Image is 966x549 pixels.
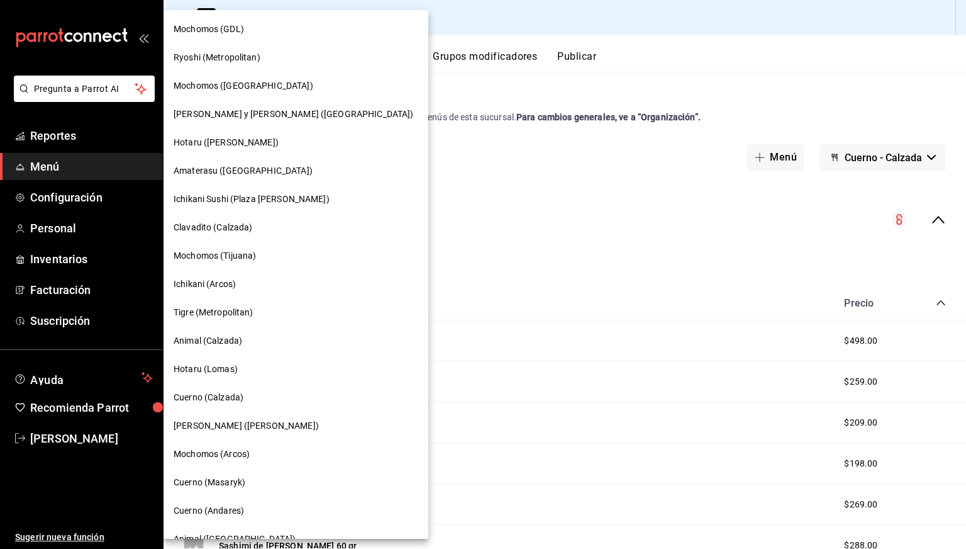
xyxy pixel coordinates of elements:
[174,278,236,291] span: Ichikani (Arcos)
[174,79,313,93] span: Mochomos ([GEOGRAPHIC_DATA])
[174,533,296,546] span: Animal ([GEOGRAPHIC_DATA])
[164,355,428,383] div: Hotaru (Lomas)
[164,72,428,100] div: Mochomos ([GEOGRAPHIC_DATA])
[164,100,428,128] div: [PERSON_NAME] y [PERSON_NAME] ([GEOGRAPHIC_DATA])
[164,157,428,185] div: Amaterasu ([GEOGRAPHIC_DATA])
[164,242,428,270] div: Mochomos (Tijuana)
[174,391,243,404] span: Cuerno (Calzada)
[164,327,428,355] div: Animal (Calzada)
[174,249,256,263] span: Mochomos (Tijuana)
[174,504,244,518] span: Cuerno (Andares)
[164,468,428,497] div: Cuerno (Masaryk)
[174,476,245,489] span: Cuerno (Masaryk)
[174,221,253,234] span: Clavadito (Calzada)
[164,440,428,468] div: Mochomos (Arcos)
[164,43,428,72] div: Ryoshi (Metropolitan)
[164,185,428,213] div: Ichikani Sushi (Plaza [PERSON_NAME])
[174,23,244,36] span: Mochomos (GDL)
[164,15,428,43] div: Mochomos (GDL)
[164,298,428,327] div: Tigre (Metropolitan)
[164,128,428,157] div: Hotaru ([PERSON_NAME])
[174,334,242,348] span: Animal (Calzada)
[174,51,260,64] span: Ryoshi (Metropolitan)
[174,306,253,319] span: Tigre (Metropolitan)
[164,412,428,440] div: [PERSON_NAME] ([PERSON_NAME])
[174,448,250,461] span: Mochomos (Arcos)
[174,193,330,206] span: Ichikani Sushi (Plaza [PERSON_NAME])
[164,270,428,298] div: Ichikani (Arcos)
[174,136,279,149] span: Hotaru ([PERSON_NAME])
[174,363,238,376] span: Hotaru (Lomas)
[164,497,428,525] div: Cuerno (Andares)
[164,383,428,412] div: Cuerno (Calzada)
[164,213,428,242] div: Clavadito (Calzada)
[174,108,413,121] span: [PERSON_NAME] y [PERSON_NAME] ([GEOGRAPHIC_DATA])
[174,419,319,433] span: [PERSON_NAME] ([PERSON_NAME])
[174,164,313,178] span: Amaterasu ([GEOGRAPHIC_DATA])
